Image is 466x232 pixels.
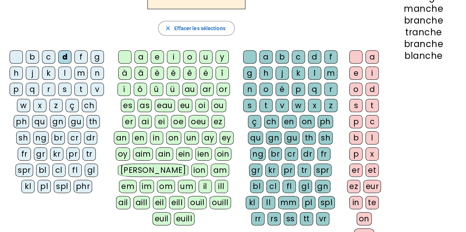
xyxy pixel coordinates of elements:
div: a [259,50,273,64]
div: ch [264,115,279,128]
div: ç [248,115,261,128]
div: aim [133,147,153,161]
div: am [211,164,229,177]
div: ll [262,196,275,209]
div: ez [347,180,360,193]
div: x [365,147,379,161]
div: s [349,99,362,112]
div: fl [69,164,82,177]
div: eau [155,99,175,112]
div: ê [183,67,196,80]
div: branche [393,16,454,25]
div: î [216,67,229,80]
div: ph [14,115,29,128]
div: phr [74,180,92,193]
div: oy [116,147,130,161]
div: p [10,83,23,96]
div: spr [15,164,33,177]
div: pr [66,147,80,161]
div: gu [284,131,299,144]
div: qu [32,115,47,128]
div: spl [318,196,335,209]
div: ng [33,131,49,144]
div: f [324,50,337,64]
div: kr [265,164,278,177]
div: e [349,67,362,80]
div: om [157,180,175,193]
div: es [121,99,134,112]
mat-icon: close [164,25,171,32]
div: d [365,83,379,96]
button: Effacer les sélections [158,21,234,36]
div: é [167,67,180,80]
div: ou [211,99,226,112]
div: on [357,212,372,225]
div: n [243,83,256,96]
div: fr [317,147,330,161]
div: p [349,147,362,161]
div: ei [155,115,168,128]
div: è [151,67,164,80]
div: on [166,131,181,144]
div: un [184,131,199,144]
div: cr [68,131,81,144]
div: gn [266,131,281,144]
div: w [292,99,305,112]
div: y [216,50,229,64]
div: br [52,131,65,144]
div: ey [220,131,234,144]
div: d [308,50,321,64]
div: e [151,50,164,64]
div: ô [134,83,147,96]
div: v [276,99,289,112]
div: gn [50,115,66,128]
div: gl [299,180,312,193]
div: ph [318,115,333,128]
div: bl [250,180,263,193]
div: p [349,115,362,128]
div: pr [281,164,295,177]
div: ouill [210,196,231,209]
div: as [137,99,152,112]
div: tr [298,164,311,177]
div: û [150,83,163,96]
div: j [26,67,39,80]
div: ch [82,99,97,112]
div: l [308,67,321,80]
div: t [259,99,273,112]
div: th [302,131,316,144]
div: ai [139,115,152,128]
div: im [140,180,154,193]
div: mm [278,196,299,209]
div: ill [215,180,228,193]
div: manche [393,4,454,13]
div: o [259,83,273,96]
div: h [259,67,273,80]
div: aill [133,196,150,209]
div: o [183,50,196,64]
div: m [324,67,337,80]
div: or [217,83,230,96]
div: spl [54,180,71,193]
div: ouil [188,196,207,209]
div: pl [38,180,51,193]
div: j [276,67,289,80]
div: z [49,99,63,112]
div: ail [116,196,130,209]
div: p [292,83,305,96]
div: spr [314,164,332,177]
div: te [365,196,379,209]
div: ien [195,147,212,161]
div: sh [319,131,333,144]
div: euil [153,212,171,225]
div: é [276,83,289,96]
div: er [349,164,362,177]
div: b [26,50,39,64]
div: ein [176,147,193,161]
div: ain [156,147,173,161]
div: b [276,50,289,64]
div: o [349,83,362,96]
div: eil [153,196,167,209]
div: fr [18,147,31,161]
div: an [114,131,129,144]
